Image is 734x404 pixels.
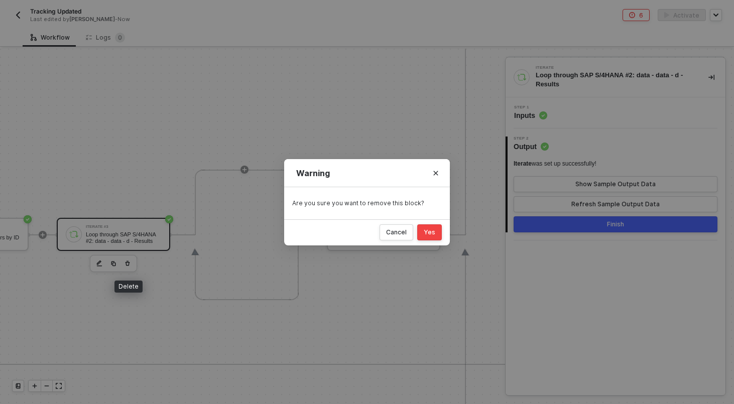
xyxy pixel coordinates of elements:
[639,11,643,20] div: 6
[629,12,635,18] span: icon-error-page
[514,110,547,120] span: Inputs
[708,74,714,80] span: icon-collapse-right
[514,105,547,109] span: Step 1
[292,199,442,207] div: Are you sure you want to remove this block?
[514,137,549,141] span: Step 2
[514,216,717,232] button: Finish
[30,7,81,16] span: Tracking Updated
[623,9,650,21] button: 6
[514,160,532,167] span: Iterate
[114,281,143,293] div: Delete
[517,73,526,82] img: integration-icon
[30,16,344,23] div: Last edited by - Now
[69,230,78,239] img: icon
[536,66,686,70] div: Iterate
[428,165,444,181] button: Close
[31,34,70,42] div: Workflow
[296,168,438,178] div: Warning
[607,220,624,228] div: Finish
[506,137,725,232] div: Step 2Output Iteratewas set up successfully!Show Sample Output DataRefresh Sample Output DataFinish
[69,16,115,23] span: [PERSON_NAME]
[56,383,62,389] span: icon-expand
[386,228,407,236] div: Cancel
[658,9,706,21] button: activateActivate
[14,11,22,19] img: back
[86,33,125,43] div: Logs
[107,257,119,270] button: copy-block
[514,142,549,152] span: Output
[536,71,692,89] div: Loop through SAP S/4HANA #2: data - data - d - Results
[514,160,596,168] div: was set up successfully!
[40,232,46,238] span: icon-play
[165,215,173,223] span: icon-success-page
[571,200,660,208] div: Refresh Sample Output Data
[417,224,442,240] button: Yes
[380,224,413,240] button: Cancel
[115,33,125,43] sup: 0
[86,231,161,244] div: Loop through SAP S/4HANA #2: data - data - d - Results
[424,228,435,236] div: Yes
[96,260,102,267] img: edit-cred
[514,196,717,212] button: Refresh Sample Output Data
[110,260,116,266] img: copy-block
[241,167,248,173] span: icon-play
[32,383,38,389] span: icon-play
[86,225,161,229] div: Iterate #3
[44,383,50,389] span: icon-minus
[12,9,24,21] button: back
[514,176,717,192] button: Show Sample Output Data
[24,215,32,223] span: icon-success-page
[93,257,105,270] button: edit-cred
[575,180,656,188] div: Show Sample Output Data
[506,105,725,120] div: Step 1Inputs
